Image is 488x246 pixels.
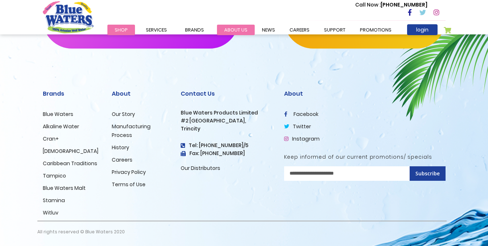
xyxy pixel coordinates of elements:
[112,168,146,176] a: Privacy Policy
[284,123,311,130] a: twitter
[407,24,438,35] a: login
[43,209,58,216] a: Witluv
[43,123,79,130] a: Alkaline Water
[181,90,273,97] h2: Contact Us
[181,142,273,149] h4: Tel: [PHONE_NUMBER]/5
[112,144,129,151] a: History
[353,25,399,35] a: Promotions
[146,26,167,33] span: Services
[317,25,353,35] a: support
[284,135,320,142] a: Instagram
[43,147,98,155] a: [DEMOGRAPHIC_DATA]
[43,197,65,204] a: Stamina
[355,1,381,8] span: Call Now :
[43,160,97,167] a: Caribbean Traditions
[255,25,282,35] a: News
[181,150,273,157] h3: Fax: [PHONE_NUMBER]
[112,90,170,97] h2: About
[43,90,101,97] h2: Brands
[410,166,446,181] button: Subscribe
[284,90,446,97] h2: About
[43,135,59,142] a: Cran+
[43,172,66,179] a: Tampico
[282,25,317,35] a: careers
[112,156,132,163] a: Careers
[43,111,73,118] a: Blue Waters
[284,154,446,160] h5: Keep informed of our current promotions/ specials
[43,184,86,192] a: Blue Waters Malt
[355,1,427,9] p: [PHONE_NUMBER]
[181,164,220,172] a: Our Distributors
[112,123,151,139] a: Manufacturing Process
[112,181,145,188] a: Terms of Use
[37,221,125,242] p: All rights reserved © Blue Waters 2020
[115,26,128,33] span: Shop
[415,170,440,177] span: Subscribe
[185,26,204,33] span: Brands
[112,111,135,118] a: Our Story
[181,118,273,124] h3: #2 [GEOGRAPHIC_DATA],
[181,110,273,116] h3: Blue Waters Products Limited
[181,126,273,132] h3: Trincity
[284,111,319,118] a: facebook
[43,1,94,33] a: store logo
[217,25,255,35] a: about us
